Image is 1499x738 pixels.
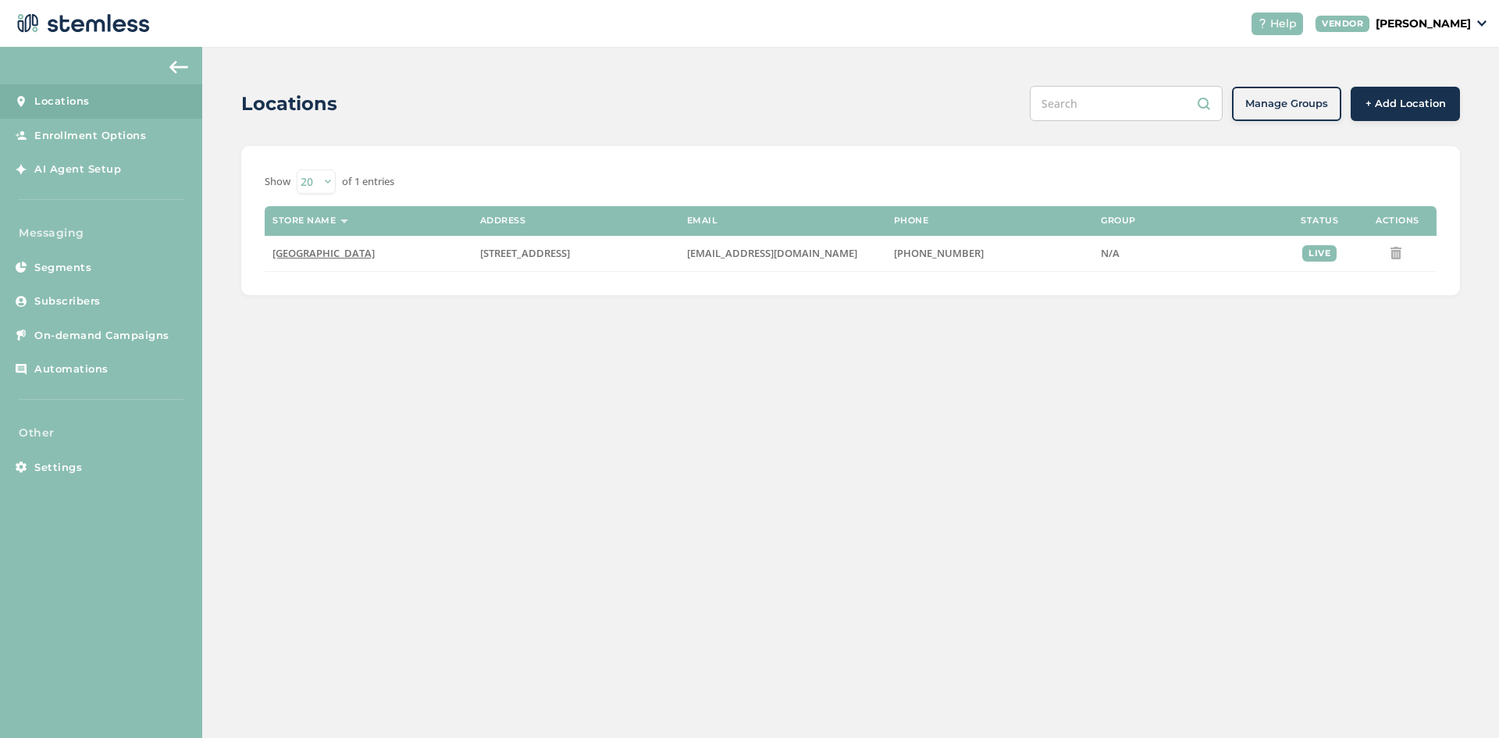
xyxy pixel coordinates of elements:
[34,362,109,377] span: Automations
[1232,87,1341,121] button: Manage Groups
[687,246,857,260] span: [EMAIL_ADDRESS][DOMAIN_NAME]
[342,174,394,190] label: of 1 entries
[272,216,336,226] label: Store name
[1477,20,1487,27] img: icon_down-arrow-small-66adaf34.svg
[340,219,348,223] img: icon-sort-1e1d7615.svg
[34,162,121,177] span: AI Agent Setup
[1376,16,1471,32] p: [PERSON_NAME]
[265,174,290,190] label: Show
[1358,206,1437,236] th: Actions
[12,8,150,39] img: logo-dark-0685b13c.svg
[1245,96,1328,112] span: Manage Groups
[687,247,878,260] label: canaharborofficial@gmail.com
[1301,216,1338,226] label: Status
[34,260,91,276] span: Segments
[1421,663,1499,738] iframe: Chat Widget
[480,216,526,226] label: Address
[272,246,375,260] span: [GEOGRAPHIC_DATA]
[1101,216,1136,226] label: Group
[34,294,101,309] span: Subscribers
[1351,87,1460,121] button: + Add Location
[1302,245,1337,262] div: live
[1270,16,1297,32] span: Help
[1258,19,1267,28] img: icon-help-white-03924b79.svg
[894,246,984,260] span: [PHONE_NUMBER]
[894,247,1085,260] label: (424) 250-9293
[1101,247,1273,260] label: N/A
[34,460,82,476] span: Settings
[272,247,464,260] label: Cana Harbor
[241,90,337,118] h2: Locations
[480,246,570,260] span: [STREET_ADDRESS]
[1316,16,1369,32] div: VENDOR
[480,247,671,260] label: 1227 West 253rd Street
[1365,96,1446,112] span: + Add Location
[1030,86,1223,121] input: Search
[34,328,169,344] span: On-demand Campaigns
[34,94,90,109] span: Locations
[169,61,188,73] img: icon-arrow-back-accent-c549486e.svg
[34,128,146,144] span: Enrollment Options
[687,216,718,226] label: Email
[894,216,929,226] label: Phone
